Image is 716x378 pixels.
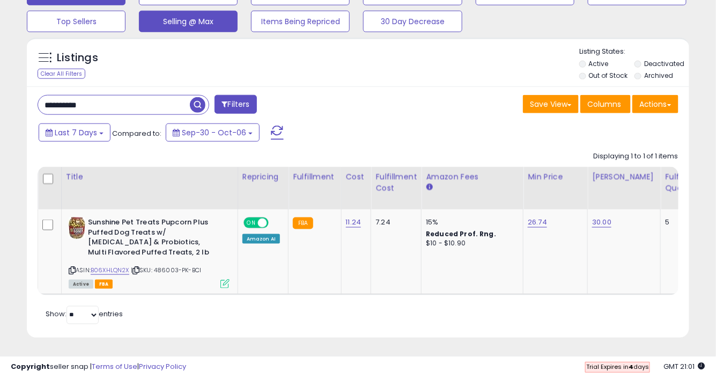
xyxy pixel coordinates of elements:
[375,171,417,194] div: Fulfillment Cost
[346,217,361,228] a: 11.24
[11,362,186,372] div: seller snap | |
[27,11,126,32] button: Top Sellers
[592,217,611,228] a: 30.00
[267,219,284,228] span: OFF
[528,171,583,183] div: Min Price
[632,95,678,113] button: Actions
[139,11,238,32] button: Selling @ Max
[592,171,656,183] div: [PERSON_NAME]
[523,95,579,113] button: Save View
[92,361,137,372] a: Terms of Use
[46,309,123,319] span: Show: entries
[69,217,230,287] div: ASIN:
[528,217,547,228] a: 26.74
[586,362,649,371] span: Trial Expires in days
[293,217,313,229] small: FBA
[426,229,496,238] b: Reduced Prof. Rng.
[587,99,621,110] span: Columns
[644,59,684,68] label: Deactivated
[665,171,702,194] div: Fulfillable Quantity
[426,171,519,183] div: Amazon Fees
[644,71,673,80] label: Archived
[38,69,85,79] div: Clear All Filters
[66,171,233,183] div: Title
[363,11,462,32] button: 30 Day Decrease
[242,234,280,244] div: Amazon AI
[580,95,631,113] button: Columns
[166,123,260,142] button: Sep-30 - Oct-06
[131,266,201,274] span: | SKU: 486003-PK-BCI
[629,362,633,371] b: 4
[426,239,515,248] div: $10 - $10.90
[665,217,698,227] div: 5
[215,95,256,114] button: Filters
[139,361,186,372] a: Privacy Policy
[69,280,93,289] span: All listings currently available for purchase on Amazon
[57,50,98,66] h5: Listings
[426,217,515,227] div: 15%
[426,183,432,192] small: Amazon Fees.
[39,123,110,142] button: Last 7 Days
[245,219,258,228] span: ON
[182,127,246,138] span: Sep-30 - Oct-06
[242,171,284,183] div: Repricing
[69,217,85,239] img: 51oVuB7LGlL._SL40_.jpg
[293,171,336,183] div: Fulfillment
[589,59,609,68] label: Active
[346,171,367,183] div: Cost
[55,127,97,138] span: Last 7 Days
[91,266,129,275] a: B06XHLQN2X
[88,217,218,260] b: Sunshine Pet Treats Pupcorn Plus Puffed Dog Treats w/ [MEDICAL_DATA] & Probiotics, Multi Flavored...
[95,280,113,289] span: FBA
[589,71,628,80] label: Out of Stock
[579,47,689,57] p: Listing States:
[11,361,50,372] strong: Copyright
[664,361,705,372] span: 2025-10-14 21:01 GMT
[251,11,350,32] button: Items Being Repriced
[112,128,161,139] span: Compared to:
[375,217,413,227] div: 7.24
[593,151,678,162] div: Displaying 1 to 1 of 1 items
